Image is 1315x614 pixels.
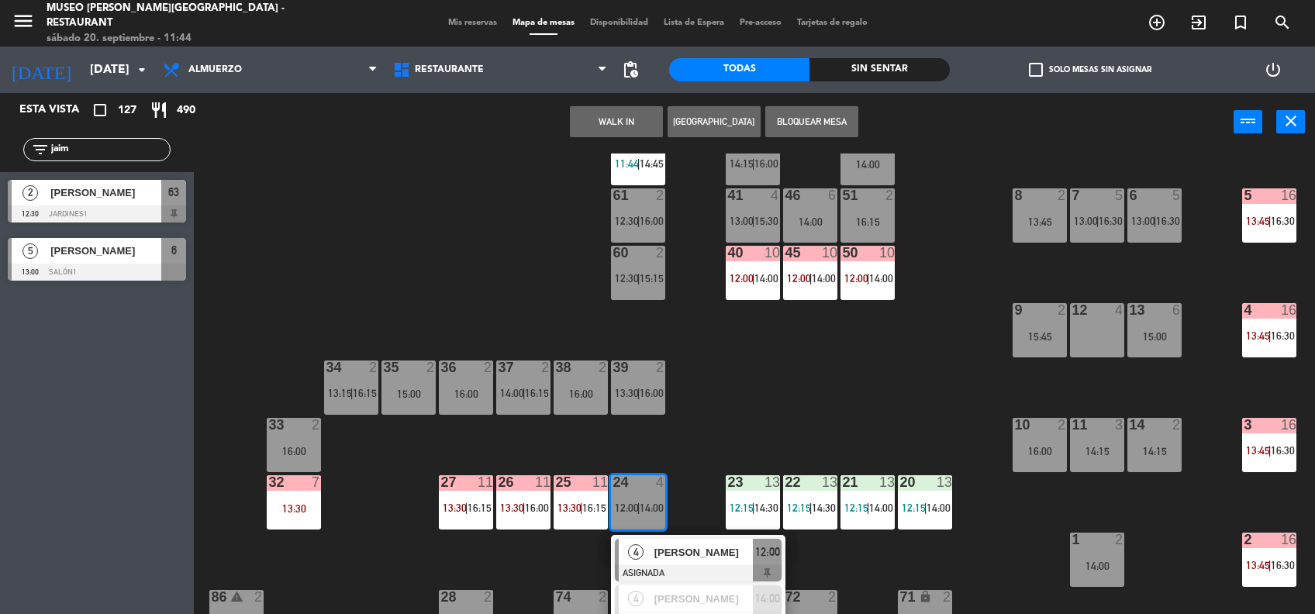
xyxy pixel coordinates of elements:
span: 14:00 [927,502,951,514]
span: 12:00 [755,543,780,561]
div: 15:45 [1013,331,1067,342]
span: | [752,502,755,514]
div: 5 [1172,188,1182,202]
i: power_settings_new [1264,60,1282,79]
span: 13:15 [328,387,352,399]
span: Mis reservas [440,19,505,27]
div: 36 [440,360,441,374]
div: 16 [1281,533,1296,547]
span: 13:30 [557,502,582,514]
div: 13 [1129,303,1130,317]
div: 14:15 [1070,446,1124,457]
span: 14:00 [754,272,778,285]
div: 10 [764,246,780,260]
div: 2 [426,360,436,374]
div: 2 [1115,533,1124,547]
span: 12:00 [787,272,811,285]
button: Bloquear Mesa [765,106,858,137]
i: menu [12,9,35,33]
span: 16:15 [525,387,549,399]
div: 9 [1014,303,1015,317]
div: 2 [369,360,378,374]
i: crop_square [91,101,109,119]
span: 16:30 [1271,329,1295,342]
span: 13:45 [1246,215,1270,227]
span: 14:45 [640,157,664,170]
label: Solo mesas sin asignar [1029,63,1151,77]
div: 2 [312,418,321,432]
div: 41 [727,188,728,202]
div: 16 [1281,188,1296,202]
span: 12:15 [844,502,868,514]
span: pending_actions [621,60,640,79]
span: Disponibilidad [582,19,656,27]
i: turned_in_not [1231,13,1250,32]
div: 16 [1281,418,1296,432]
span: 490 [177,102,195,119]
span: 12:30 [615,215,639,227]
div: 2 [254,590,264,604]
div: 14:00 [840,159,895,170]
span: | [752,215,755,227]
div: Esta vista [8,101,112,119]
div: 74 [555,590,556,604]
span: 63 [168,183,179,202]
div: 11 [535,475,551,489]
span: 16:00 [640,387,664,399]
div: 35 [383,360,384,374]
span: 16:00 [640,215,664,227]
span: 16:00 [754,157,778,170]
div: 2 [943,590,952,604]
div: 21 [842,475,843,489]
span: [PERSON_NAME] [50,243,161,259]
button: [GEOGRAPHIC_DATA] [668,106,761,137]
span: 12:15 [902,502,926,514]
div: 26 [498,475,499,489]
div: 6 [828,188,837,202]
div: 16:00 [267,446,321,457]
div: 15:00 [381,388,436,399]
div: 25 [555,475,556,489]
i: arrow_drop_down [133,60,151,79]
div: 16:15 [840,216,895,227]
span: 13:45 [1246,444,1270,457]
div: 2 [484,590,493,604]
div: 2 [484,360,493,374]
div: 2 [656,360,665,374]
span: 13:45 [1246,559,1270,571]
span: [PERSON_NAME] [654,544,754,561]
div: 2 [656,188,665,202]
span: | [752,272,755,285]
div: 11 [478,475,493,489]
i: add_circle_outline [1148,13,1166,32]
div: 16:00 [439,388,493,399]
i: filter_list [31,140,50,159]
span: | [1268,559,1272,571]
div: 16:00 [554,388,608,399]
span: 4 [628,591,644,606]
span: 12:00 [730,272,754,285]
div: 13:45 [1013,216,1067,227]
span: 16:30 [1156,215,1180,227]
span: 16:30 [1271,444,1295,457]
span: check_box_outline_blank [1029,63,1043,77]
div: 20 [899,475,900,489]
span: Almuerzo [188,64,242,75]
div: 14:00 [783,216,837,227]
span: [PERSON_NAME] [654,591,754,607]
div: 16:00 [1013,446,1067,457]
div: 2 [1058,303,1067,317]
span: 14:00 [869,272,893,285]
div: 38 [555,360,556,374]
div: 6 [1172,303,1182,317]
div: 5 [1115,188,1124,202]
div: 4 [656,475,665,489]
div: 28 [440,590,441,604]
div: 37 [498,360,499,374]
span: Lista de Espera [656,19,732,27]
